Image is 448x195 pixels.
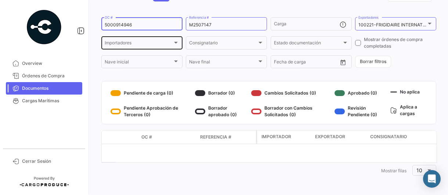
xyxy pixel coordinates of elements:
[251,105,332,118] div: Borrador con Cambios Solicitados (0)
[292,60,323,66] input: Hasta
[335,105,387,118] div: Revisión Pendiente (0)
[390,87,427,96] div: No aplica
[315,133,345,140] span: Exportador
[423,170,441,188] div: Abrir Intercom Messenger
[138,131,197,143] datatable-header-cell: OC #
[22,85,79,92] span: Documentos
[367,130,441,144] datatable-header-cell: Consignatario
[381,168,407,173] span: Mostrar filas
[274,60,287,66] input: Desde
[22,73,79,79] span: Órdenes de Compra
[358,22,436,27] mat-select-trigger: 100221-FRIGIDAIRE INTERNATIONAL
[111,105,192,118] div: Pendiente Aprobación de Terceros (0)
[6,82,82,95] a: Documentos
[26,9,62,45] img: powered-by.png
[274,41,342,47] span: Estado documentación
[251,87,332,99] div: Cambios Solicitados (0)
[111,87,192,99] div: Pendiente de carga (0)
[105,60,173,66] span: Nave inicial
[141,134,152,140] span: OC #
[337,57,348,68] button: Open calendar
[22,97,79,104] span: Cargas Marítimas
[22,60,79,67] span: Overview
[189,41,257,47] span: Consignatario
[200,134,231,140] span: Referencia #
[116,134,138,140] datatable-header-cell: Modo de Transporte
[390,102,427,118] div: Aplica a cargas
[195,105,248,118] div: Borrador aprobado (0)
[370,133,407,140] span: Consignatario
[197,131,256,143] datatable-header-cell: Referencia #
[335,87,387,99] div: Aprobado (0)
[6,95,82,107] a: Cargas Marítimas
[195,87,248,99] div: Borrador (0)
[22,158,79,165] span: Cerrar Sesión
[6,70,82,82] a: Órdenes de Compra
[257,130,312,144] datatable-header-cell: Importador
[189,60,257,66] span: Nave final
[355,56,391,68] button: Borrar filtros
[6,57,82,70] a: Overview
[364,36,436,49] span: Mostrar órdenes de compra completadas
[312,130,367,144] datatable-header-cell: Exportador
[105,41,173,47] span: Importadores
[416,167,422,173] span: 10
[261,133,291,140] span: Importador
